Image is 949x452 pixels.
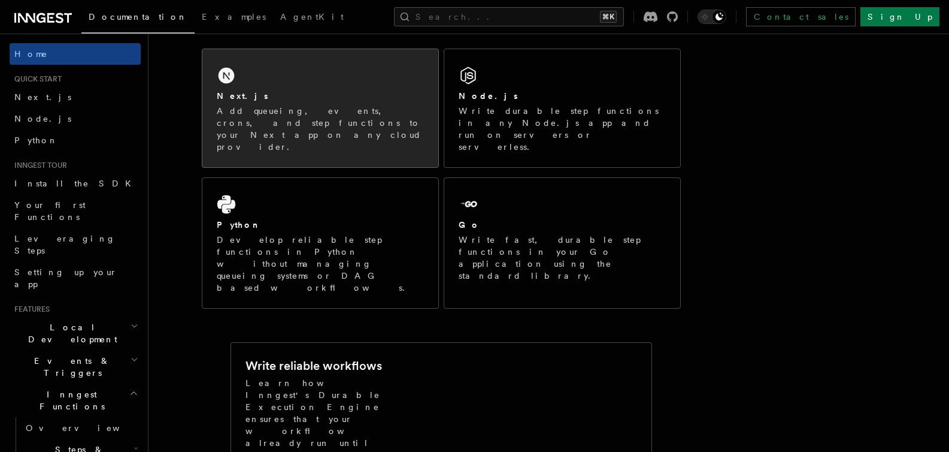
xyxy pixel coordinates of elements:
span: Quick start [10,74,62,84]
a: Your first Functions [10,194,141,228]
a: Leveraging Steps [10,228,141,261]
p: Write fast, durable step functions in your Go application using the standard library. [459,234,666,282]
a: Setting up your app [10,261,141,295]
span: Leveraging Steps [14,234,116,255]
a: Node.js [10,108,141,129]
kbd: ⌘K [600,11,617,23]
a: AgentKit [273,4,351,32]
a: Next.jsAdd queueing, events, crons, and step functions to your Next app on any cloud provider. [202,49,439,168]
a: Sign Up [860,7,939,26]
h2: Node.js [459,90,518,102]
h2: Next.js [217,90,268,102]
h2: Python [217,219,261,231]
a: Python [10,129,141,151]
span: Next.js [14,92,71,102]
button: Events & Triggers [10,350,141,384]
span: Your first Functions [14,200,86,222]
span: Python [14,135,58,145]
span: AgentKit [280,12,344,22]
button: Search...⌘K [394,7,624,26]
span: Node.js [14,114,71,123]
span: Documentation [89,12,187,22]
p: Add queueing, events, crons, and step functions to your Next app on any cloud provider. [217,105,424,153]
span: Home [14,48,48,60]
button: Inngest Functions [10,384,141,417]
span: Examples [202,12,266,22]
p: Write durable step functions in any Node.js app and run on servers or serverless. [459,105,666,153]
a: Contact sales [746,7,856,26]
span: Inngest tour [10,161,67,170]
a: PythonDevelop reliable step functions in Python without managing queueing systems or DAG based wo... [202,177,439,309]
a: Documentation [81,4,195,34]
a: Next.js [10,86,141,108]
a: Examples [195,4,273,32]
span: Overview [26,423,149,433]
button: Local Development [10,317,141,350]
a: Install the SDK [10,173,141,194]
span: Features [10,305,50,314]
span: Install the SDK [14,179,138,188]
a: GoWrite fast, durable step functions in your Go application using the standard library. [444,177,681,309]
h2: Write reliable workflows [245,357,382,374]
p: Develop reliable step functions in Python without managing queueing systems or DAG based workflows. [217,234,424,294]
button: Toggle dark mode [698,10,726,24]
h2: Go [459,219,480,231]
a: Overview [21,417,141,439]
span: Local Development [10,321,131,345]
span: Setting up your app [14,267,117,289]
a: Home [10,43,141,65]
a: Node.jsWrite durable step functions in any Node.js app and run on servers or serverless. [444,49,681,168]
span: Inngest Functions [10,388,129,412]
span: Events & Triggers [10,355,131,379]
